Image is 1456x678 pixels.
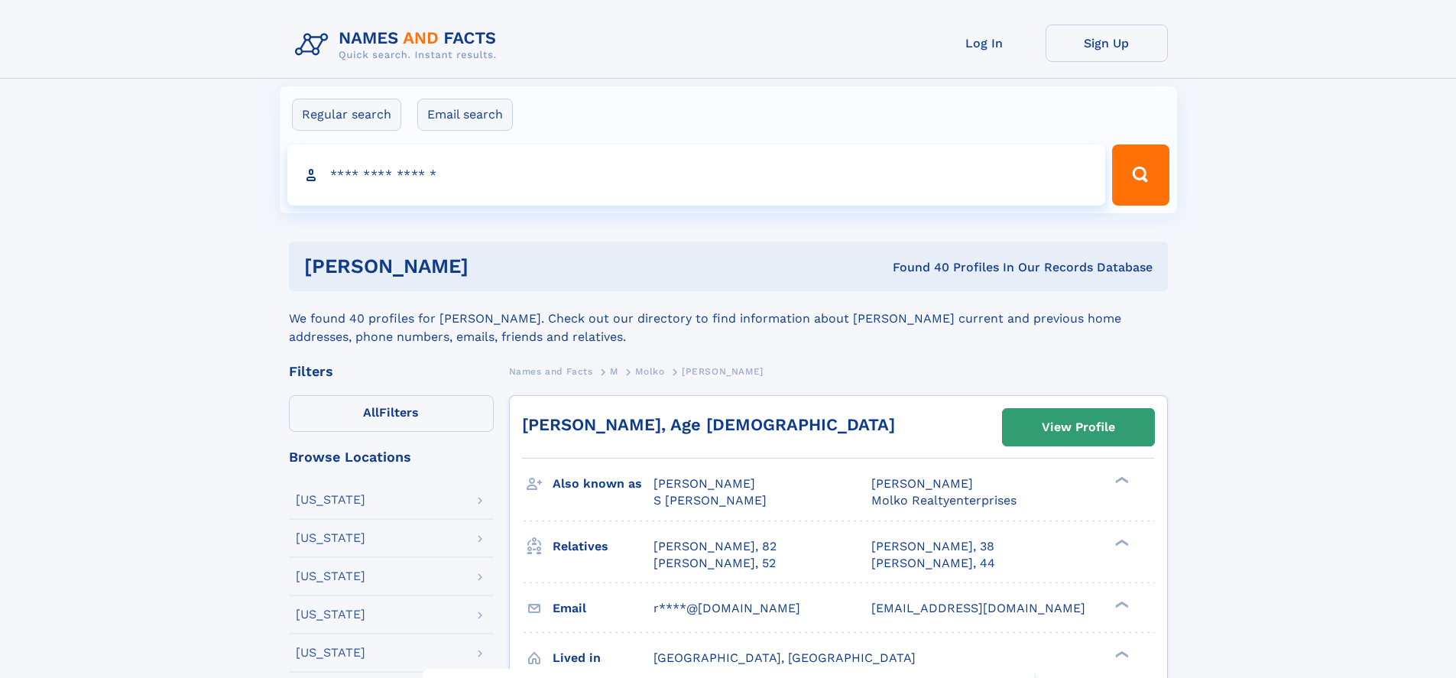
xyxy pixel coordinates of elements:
span: [GEOGRAPHIC_DATA], [GEOGRAPHIC_DATA] [653,650,916,665]
span: [PERSON_NAME] [653,476,755,491]
span: [PERSON_NAME] [871,476,973,491]
div: ❯ [1111,599,1130,609]
div: [US_STATE] [296,647,365,659]
h3: Relatives [553,534,653,560]
a: Names and Facts [509,362,593,381]
div: [US_STATE] [296,570,365,582]
a: Log In [923,24,1046,62]
div: View Profile [1042,410,1115,445]
h3: Lived in [553,645,653,671]
span: Molko Realtyenterprises [871,493,1017,508]
div: [US_STATE] [296,608,365,621]
h1: [PERSON_NAME] [304,257,681,276]
div: Found 40 Profiles In Our Records Database [680,259,1153,276]
a: [PERSON_NAME], 52 [653,555,776,572]
div: Filters [289,365,494,378]
a: [PERSON_NAME], 38 [871,538,994,555]
button: Search Button [1112,144,1169,206]
span: All [363,405,379,420]
a: M [610,362,618,381]
a: [PERSON_NAME], 82 [653,538,777,555]
a: [PERSON_NAME], Age [DEMOGRAPHIC_DATA] [522,415,895,434]
div: We found 40 profiles for [PERSON_NAME]. Check out our directory to find information about [PERSON... [289,291,1168,346]
span: M [610,366,618,377]
img: Logo Names and Facts [289,24,509,66]
span: [PERSON_NAME] [682,366,764,377]
div: [US_STATE] [296,494,365,506]
div: ❯ [1111,649,1130,659]
a: View Profile [1003,409,1154,446]
label: Regular search [292,99,401,131]
div: ❯ [1111,537,1130,547]
a: Molko [635,362,664,381]
a: [PERSON_NAME], 44 [871,555,995,572]
div: ❯ [1111,475,1130,485]
div: Browse Locations [289,450,494,464]
a: Sign Up [1046,24,1168,62]
input: search input [287,144,1106,206]
div: [US_STATE] [296,532,365,544]
h3: Also known as [553,471,653,497]
label: Email search [417,99,513,131]
h3: Email [553,595,653,621]
label: Filters [289,395,494,432]
span: [EMAIL_ADDRESS][DOMAIN_NAME] [871,601,1085,615]
span: S [PERSON_NAME] [653,493,767,508]
span: Molko [635,366,664,377]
